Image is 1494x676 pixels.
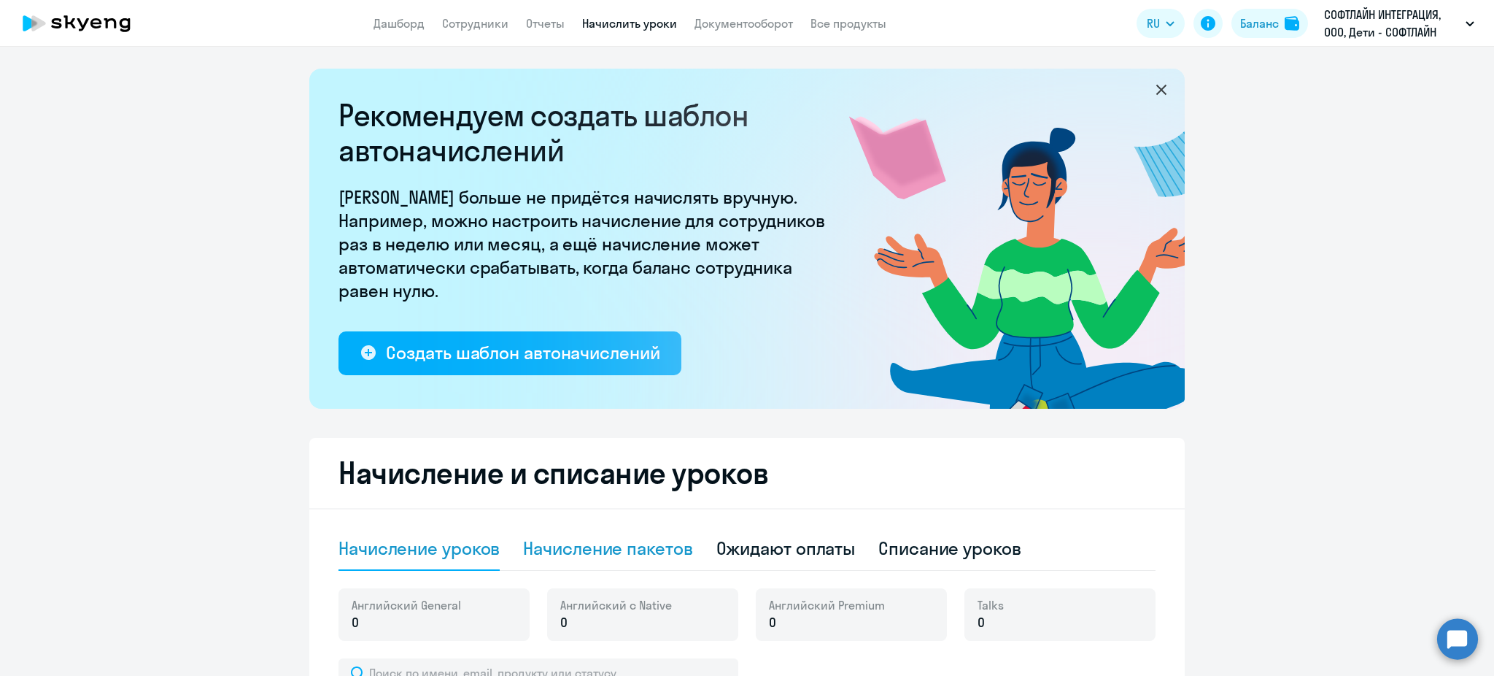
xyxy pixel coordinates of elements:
div: Списание уроков [878,537,1021,560]
span: 0 [769,613,776,632]
span: Talks [978,597,1004,613]
button: Создать шаблон автоначислений [338,331,681,375]
a: Сотрудники [442,16,508,31]
span: Английский General [352,597,461,613]
h2: Рекомендуем создать шаблон автоначислений [338,98,835,168]
span: 0 [352,613,359,632]
button: RU [1137,9,1185,38]
div: Начисление уроков [338,537,500,560]
span: 0 [978,613,985,632]
span: Английский Premium [769,597,885,613]
a: Отчеты [526,16,565,31]
span: RU [1147,15,1160,32]
h2: Начисление и списание уроков [338,456,1156,491]
div: Создать шаблон автоначислений [386,341,659,364]
span: 0 [560,613,568,632]
img: balance [1285,16,1299,31]
p: СОФТЛАЙН ИНТЕГРАЦИЯ, ООО, Дети - СОФТЛАЙН ИНТЕГРАЦИЯ Соц. пакет [1324,6,1460,41]
div: Начисление пакетов [523,537,692,560]
a: Все продукты [810,16,886,31]
a: Документооборот [694,16,793,31]
button: Балансbalance [1231,9,1308,38]
button: СОФТЛАЙН ИНТЕГРАЦИЯ, ООО, Дети - СОФТЛАЙН ИНТЕГРАЦИЯ Соц. пакет [1317,6,1482,41]
p: [PERSON_NAME] больше не придётся начислять вручную. Например, можно настроить начисление для сотр... [338,185,835,302]
a: Начислить уроки [582,16,677,31]
div: Ожидают оплаты [716,537,856,560]
div: Баланс [1240,15,1279,32]
span: Английский с Native [560,597,672,613]
a: Дашборд [373,16,425,31]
